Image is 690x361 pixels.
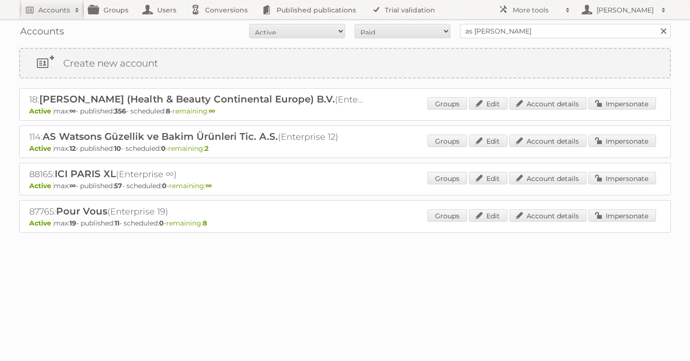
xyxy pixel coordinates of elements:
[427,135,467,147] a: Groups
[469,172,507,184] a: Edit
[29,144,661,153] p: max: - published: - scheduled: -
[159,219,164,227] strong: 0
[469,135,507,147] a: Edit
[588,97,656,110] a: Impersonate
[38,5,70,15] h2: Accounts
[588,172,656,184] a: Impersonate
[29,144,54,153] span: Active
[29,131,365,143] h2: 114: (Enterprise 12)
[203,219,207,227] strong: 8
[29,219,661,227] p: max: - published: - scheduled: -
[166,219,207,227] span: remaining:
[39,93,335,105] span: [PERSON_NAME] (Health & Beauty Continental Europe) B.V.
[161,144,166,153] strong: 0
[114,144,121,153] strong: 10
[513,5,561,15] h2: More tools
[209,107,215,115] strong: ∞
[29,205,365,218] h2: 87765: (Enterprise 19)
[29,181,661,190] p: max: - published: - scheduled: -
[69,107,76,115] strong: ∞
[588,135,656,147] a: Impersonate
[509,135,586,147] a: Account details
[427,97,467,110] a: Groups
[20,49,670,78] a: Create new account
[69,219,76,227] strong: 19
[166,107,170,115] strong: 8
[29,93,365,106] h2: 18: (Enterprise ∞)
[69,144,76,153] strong: 12
[594,5,656,15] h2: [PERSON_NAME]
[509,209,586,222] a: Account details
[115,219,119,227] strong: 11
[469,209,507,222] a: Edit
[56,205,107,217] span: Pour Vous
[162,181,167,190] strong: 0
[588,209,656,222] a: Impersonate
[114,181,122,190] strong: 57
[114,107,126,115] strong: 356
[29,181,54,190] span: Active
[69,181,76,190] strong: ∞
[29,107,661,115] p: max: - published: - scheduled: -
[469,97,507,110] a: Edit
[509,97,586,110] a: Account details
[29,168,365,180] h2: 88165: (Enterprise ∞)
[427,209,467,222] a: Groups
[29,219,54,227] span: Active
[43,131,278,142] span: AS Watsons Güzellik ve Bakim Ürünleri Tic. A.S.
[169,181,212,190] span: remaining:
[509,172,586,184] a: Account details
[427,172,467,184] a: Groups
[205,144,208,153] strong: 2
[206,181,212,190] strong: ∞
[168,144,208,153] span: remaining:
[55,168,116,180] span: ICI PARIS XL
[29,107,54,115] span: Active
[172,107,215,115] span: remaining:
